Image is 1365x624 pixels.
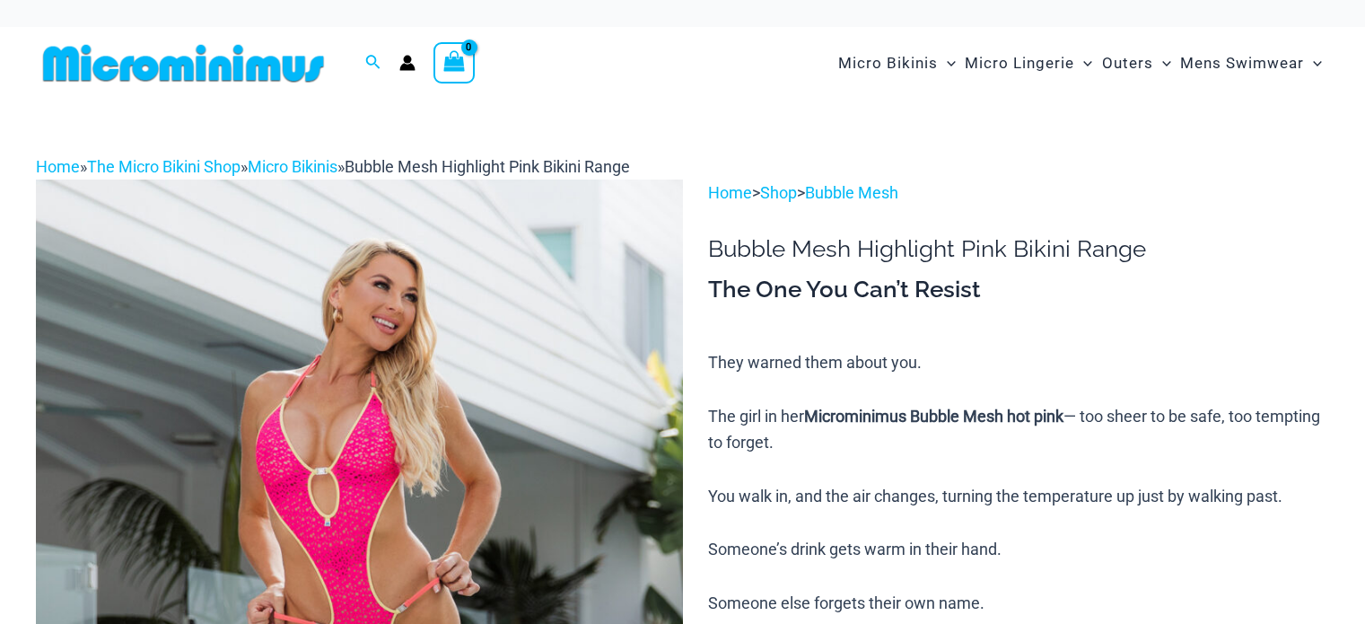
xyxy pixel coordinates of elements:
[36,157,630,176] span: » » »
[399,55,416,71] a: Account icon link
[1176,36,1326,91] a: Mens SwimwearMenu ToggleMenu Toggle
[1304,40,1322,86] span: Menu Toggle
[248,157,337,176] a: Micro Bikinis
[365,52,381,75] a: Search icon link
[87,157,241,176] a: The Micro Bikini Shop
[804,407,1063,426] b: Microminimus Bubble Mesh hot pink
[708,183,752,202] a: Home
[965,40,1074,86] span: Micro Lingerie
[36,43,331,83] img: MM SHOP LOGO FLAT
[760,183,797,202] a: Shop
[838,40,938,86] span: Micro Bikinis
[1074,40,1092,86] span: Menu Toggle
[433,42,475,83] a: View Shopping Cart, empty
[831,33,1329,93] nav: Site Navigation
[708,275,1329,305] h3: The One You Can’t Resist
[1102,40,1153,86] span: Outers
[805,183,898,202] a: Bubble Mesh
[960,36,1097,91] a: Micro LingerieMenu ToggleMenu Toggle
[834,36,960,91] a: Micro BikinisMenu ToggleMenu Toggle
[938,40,956,86] span: Menu Toggle
[1153,40,1171,86] span: Menu Toggle
[1098,36,1176,91] a: OutersMenu ToggleMenu Toggle
[708,180,1329,207] p: > >
[36,157,80,176] a: Home
[708,235,1329,263] h1: Bubble Mesh Highlight Pink Bikini Range
[1180,40,1304,86] span: Mens Swimwear
[345,157,630,176] span: Bubble Mesh Highlight Pink Bikini Range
